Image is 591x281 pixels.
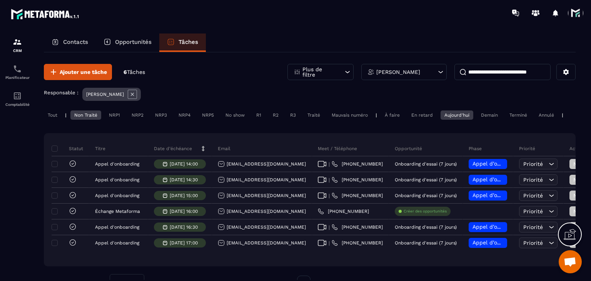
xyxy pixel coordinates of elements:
[332,177,383,183] a: [PHONE_NUMBER]
[472,239,545,246] span: Appel d’onboarding planifié
[11,7,80,21] img: logo
[95,193,139,198] p: Appel d'onboarding
[13,91,22,100] img: accountant
[95,146,105,152] p: Titre
[95,224,139,230] p: Appel d'onboarding
[13,64,22,74] img: scheduler
[175,110,194,120] div: NRP4
[329,177,330,183] span: |
[395,146,422,152] p: Opportunité
[252,110,265,120] div: R1
[441,110,473,120] div: Aujourd'hui
[329,224,330,230] span: |
[222,110,249,120] div: No show
[170,161,198,167] p: [DATE] 14:00
[60,68,107,76] span: Ajouter une tâche
[376,69,420,75] p: [PERSON_NAME]
[407,110,437,120] div: En retard
[44,64,112,80] button: Ajouter une tâche
[395,177,457,182] p: Onboarding d'essai (7 jours)
[395,224,457,230] p: Onboarding d'essai (7 jours)
[95,161,139,167] p: Appel d'onboarding
[124,69,145,76] p: 6
[44,110,61,120] div: Tout
[302,67,336,77] p: Plus de filtre
[269,110,282,120] div: R2
[304,110,324,120] div: Traité
[376,112,377,118] p: |
[472,192,545,198] span: Appel d’onboarding planifié
[86,92,124,97] p: [PERSON_NAME]
[332,192,383,199] a: [PHONE_NUMBER]
[329,161,330,167] span: |
[2,75,33,80] p: Planificateur
[318,146,357,152] p: Meet / Téléphone
[506,110,531,120] div: Terminé
[44,90,78,95] p: Responsable :
[127,69,145,75] span: Tâches
[395,161,457,167] p: Onboarding d'essai (7 jours)
[519,146,535,152] p: Priorité
[170,240,198,246] p: [DATE] 17:00
[395,240,457,246] p: Onboarding d'essai (7 jours)
[395,193,457,198] p: Onboarding d'essai (7 jours)
[472,161,545,167] span: Appel d’onboarding planifié
[286,110,300,120] div: R3
[44,33,96,52] a: Contacts
[154,146,192,152] p: Date d’échéance
[115,38,152,45] p: Opportunités
[329,240,330,246] span: |
[96,33,159,52] a: Opportunités
[523,208,543,214] span: Priorité
[329,193,330,199] span: |
[95,177,139,182] p: Appel d'onboarding
[472,224,545,230] span: Appel d’onboarding planifié
[159,33,206,52] a: Tâches
[332,240,383,246] a: [PHONE_NUMBER]
[469,146,482,152] p: Phase
[151,110,171,120] div: NRP3
[569,146,584,152] p: Action
[170,209,198,214] p: [DATE] 16:00
[332,161,383,167] a: [PHONE_NUMBER]
[472,176,545,182] span: Appel d’onboarding planifié
[198,110,218,120] div: NRP5
[105,110,124,120] div: NRP1
[381,110,404,120] div: À faire
[170,224,198,230] p: [DATE] 16:30
[523,240,543,246] span: Priorité
[523,192,543,199] span: Priorité
[170,193,198,198] p: [DATE] 15:00
[328,110,372,120] div: Mauvais numéro
[65,112,67,118] p: |
[535,110,558,120] div: Annulé
[562,112,563,118] p: |
[332,224,383,230] a: [PHONE_NUMBER]
[179,38,198,45] p: Tâches
[13,37,22,47] img: formation
[523,177,543,183] span: Priorité
[170,177,198,182] p: [DATE] 14:30
[404,209,447,214] p: Créer des opportunités
[53,146,83,152] p: Statut
[70,110,101,120] div: Non Traité
[2,102,33,107] p: Comptabilité
[2,59,33,85] a: schedulerschedulerPlanificateur
[63,38,88,45] p: Contacts
[95,240,139,246] p: Appel d'onboarding
[95,209,140,214] p: Échange Metaforma
[318,208,369,214] a: [PHONE_NUMBER]
[559,250,582,273] a: Ouvrir le chat
[477,110,502,120] div: Demain
[2,85,33,112] a: accountantaccountantComptabilité
[523,224,543,230] span: Priorité
[218,146,230,152] p: Email
[2,49,33,53] p: CRM
[2,32,33,59] a: formationformationCRM
[523,161,543,167] span: Priorité
[128,110,147,120] div: NRP2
